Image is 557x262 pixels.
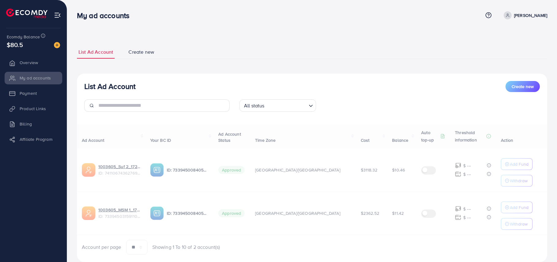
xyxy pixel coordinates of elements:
span: List Ad Account [78,48,113,56]
button: Create new [505,81,540,92]
img: logo [6,9,48,18]
span: Create new [128,48,154,56]
input: Search for option [266,100,306,110]
span: All status [243,101,266,110]
div: Search for option [239,99,316,112]
p: [PERSON_NAME] [514,12,547,19]
span: Create new [512,83,534,90]
h3: My ad accounts [77,11,134,20]
span: $80.5 [7,40,23,49]
span: Ecomdy Balance [7,34,40,40]
h3: List Ad Account [84,82,135,91]
a: [PERSON_NAME] [501,11,547,19]
img: image [54,42,60,48]
img: menu [54,12,61,19]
